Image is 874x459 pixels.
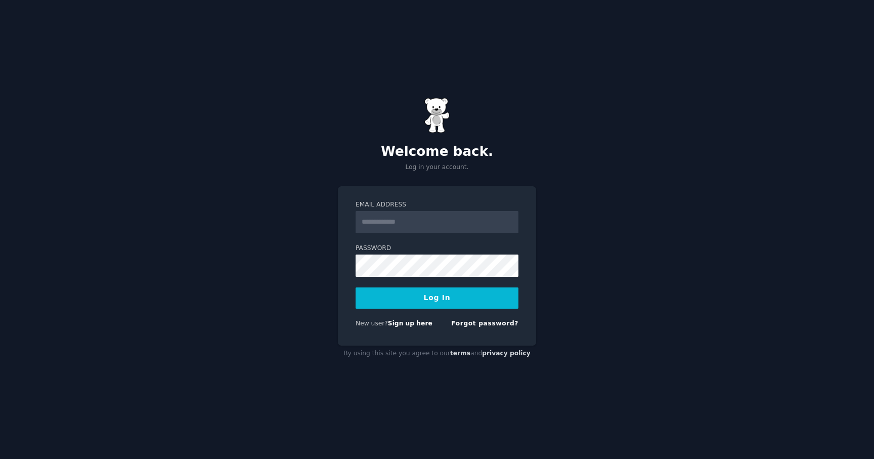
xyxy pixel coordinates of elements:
a: terms [450,350,470,357]
h2: Welcome back. [338,144,536,160]
label: Password [356,244,518,253]
a: Sign up here [388,320,432,327]
label: Email Address [356,200,518,210]
button: Log In [356,287,518,309]
div: By using this site you agree to our and [338,346,536,362]
img: Gummy Bear [424,98,450,133]
p: Log in your account. [338,163,536,172]
a: privacy policy [482,350,531,357]
span: New user? [356,320,388,327]
a: Forgot password? [451,320,518,327]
